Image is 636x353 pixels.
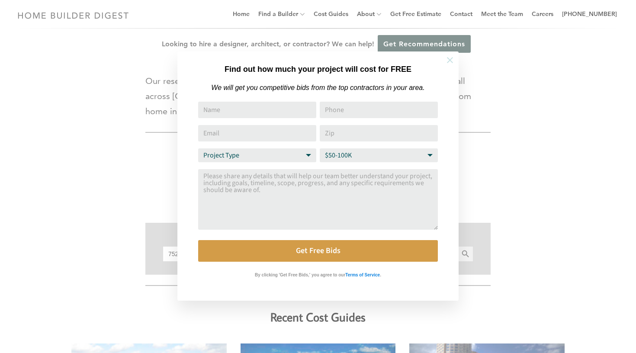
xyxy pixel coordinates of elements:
[320,125,438,141] input: Zip
[345,273,380,277] strong: Terms of Service
[198,102,316,118] input: Name
[320,148,438,162] select: Budget Range
[198,169,438,230] textarea: Comment or Message
[225,65,411,74] strong: Find out how much your project will cost for FREE
[380,273,381,277] strong: .
[320,102,438,118] input: Phone
[470,291,626,343] iframe: Drift Widget Chat Controller
[211,84,424,91] em: We will get you competitive bids from the top contractors in your area.
[255,273,345,277] strong: By clicking 'Get Free Bids,' you agree to our
[198,125,316,141] input: Email Address
[198,148,316,162] select: Project Type
[198,240,438,262] button: Get Free Bids
[345,270,380,278] a: Terms of Service
[435,45,465,75] button: Close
